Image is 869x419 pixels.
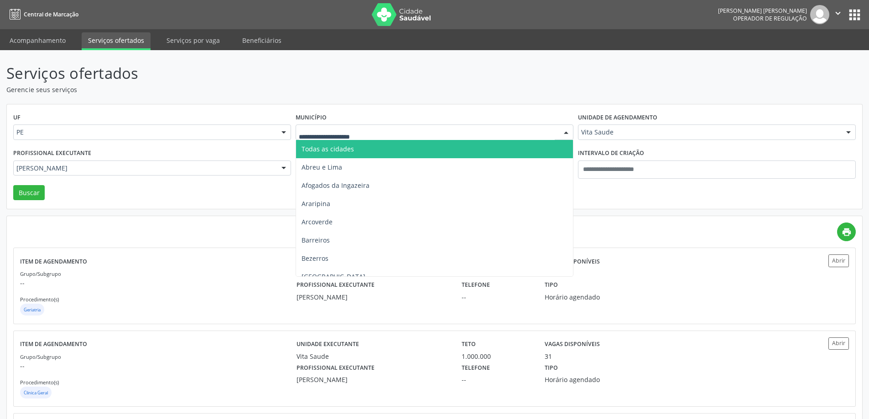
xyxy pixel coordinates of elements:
button: apps [847,7,863,23]
img: img [810,5,829,24]
label: Profissional executante [297,361,375,375]
small: Clinica Geral [24,390,48,396]
i:  [833,8,843,18]
label: Município [296,111,327,125]
small: Grupo/Subgrupo [20,270,61,277]
label: Unidade executante [297,337,359,352]
label: Profissional executante [297,278,375,292]
span: Barreiros [302,236,330,244]
label: Unidade de agendamento [578,111,657,125]
label: Teto [462,337,476,352]
small: Procedimento(s) [20,379,59,386]
div: [PERSON_NAME] [PERSON_NAME] [718,7,807,15]
span: Arcoverde [302,217,333,226]
span: Araripina [302,199,330,208]
small: Geriatria [24,307,41,313]
p: -- [20,278,297,288]
label: Vagas disponíveis [545,337,600,352]
div: Horário agendado [545,375,656,384]
a: Acompanhamento [3,32,72,48]
a: Serviços ofertados [82,32,151,50]
span: Bezerros [302,254,328,263]
a: Central de Marcação [6,7,78,22]
a: Serviços por vaga [160,32,226,48]
button:  [829,5,847,24]
small: Grupo/Subgrupo [20,353,61,360]
div: [PERSON_NAME] [297,375,449,384]
label: Tipo [545,278,558,292]
div: 1.000.000 [462,352,531,361]
label: Telefone [462,278,490,292]
span: Afogados da Ingazeira [302,181,369,190]
span: [GEOGRAPHIC_DATA] [302,272,365,281]
label: Tipo [545,361,558,375]
p: -- [20,361,297,371]
span: [PERSON_NAME] [16,164,272,173]
button: Abrir [828,254,849,267]
label: Intervalo de criação [578,146,644,160]
span: Abreu e Lima [302,163,342,171]
a: print [837,222,856,241]
p: Serviços ofertados [6,62,606,85]
div: -- [462,292,531,302]
div: Horário agendado [545,292,656,302]
div: 31 [545,352,552,361]
div: Vita Saude [297,352,449,361]
p: Gerencie seus serviços [6,85,606,94]
label: Telefone [462,361,490,375]
label: Item de agendamento [20,337,87,352]
div: [PERSON_NAME] [297,292,449,302]
label: Profissional executante [13,146,91,160]
label: UF [13,111,21,125]
div: -- [462,375,531,384]
small: Procedimento(s) [20,296,59,303]
span: Operador de regulação [733,15,807,22]
button: Buscar [13,185,45,201]
label: Item de agendamento [20,254,87,269]
i: print [842,227,852,237]
span: Central de Marcação [24,10,78,18]
button: Abrir [828,337,849,350]
span: Vita Saude [581,128,837,137]
span: PE [16,128,272,137]
span: Todas as cidades [302,145,354,153]
a: Beneficiários [236,32,288,48]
